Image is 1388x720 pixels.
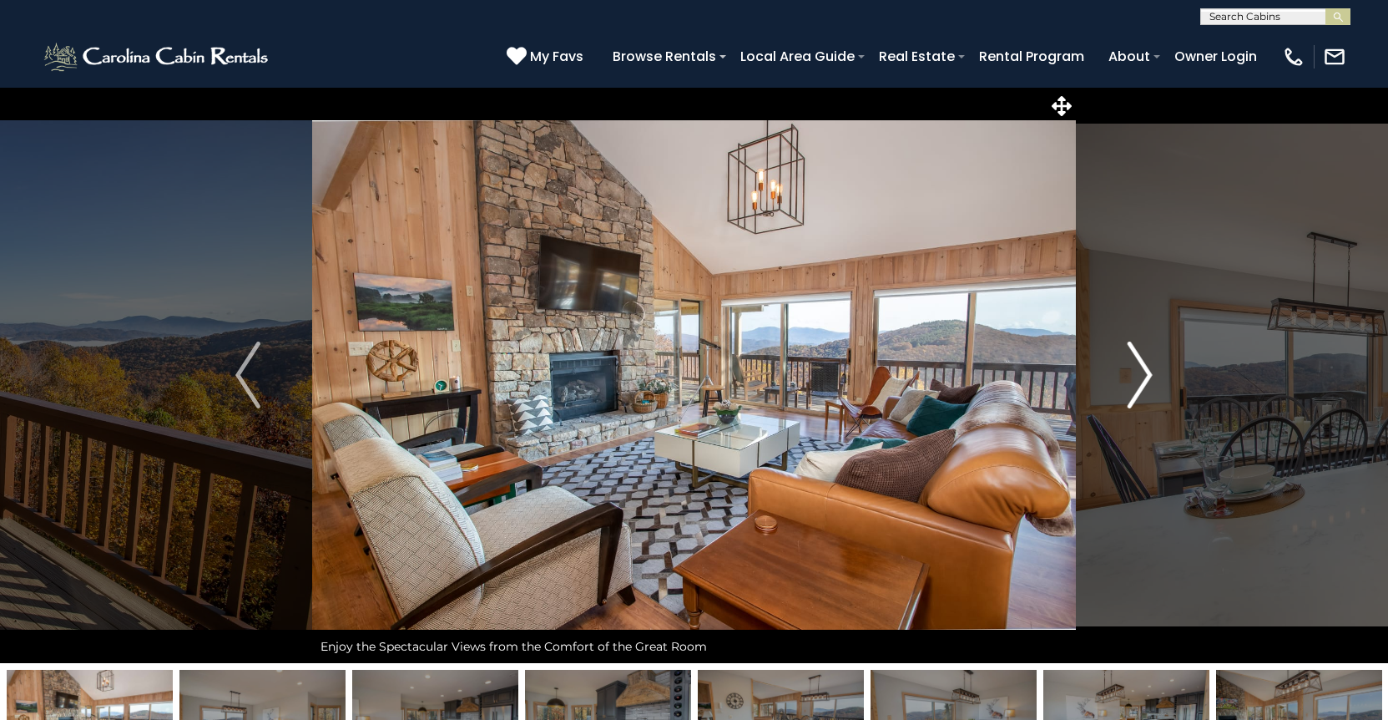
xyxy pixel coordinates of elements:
[1100,42,1158,71] a: About
[971,42,1093,71] a: Rental Program
[184,87,312,663] button: Previous
[1166,42,1265,71] a: Owner Login
[604,42,724,71] a: Browse Rentals
[235,342,260,408] img: arrow
[42,40,273,74] img: White-1-2.png
[732,42,863,71] a: Local Area Guide
[1323,45,1346,68] img: mail-regular-white.png
[1076,87,1204,663] button: Next
[1128,342,1153,408] img: arrow
[871,42,963,71] a: Real Estate
[507,46,588,68] a: My Favs
[1282,45,1305,68] img: phone-regular-white.png
[530,46,583,67] span: My Favs
[312,630,1076,663] div: Enjoy the Spectacular Views from the Comfort of the Great Room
